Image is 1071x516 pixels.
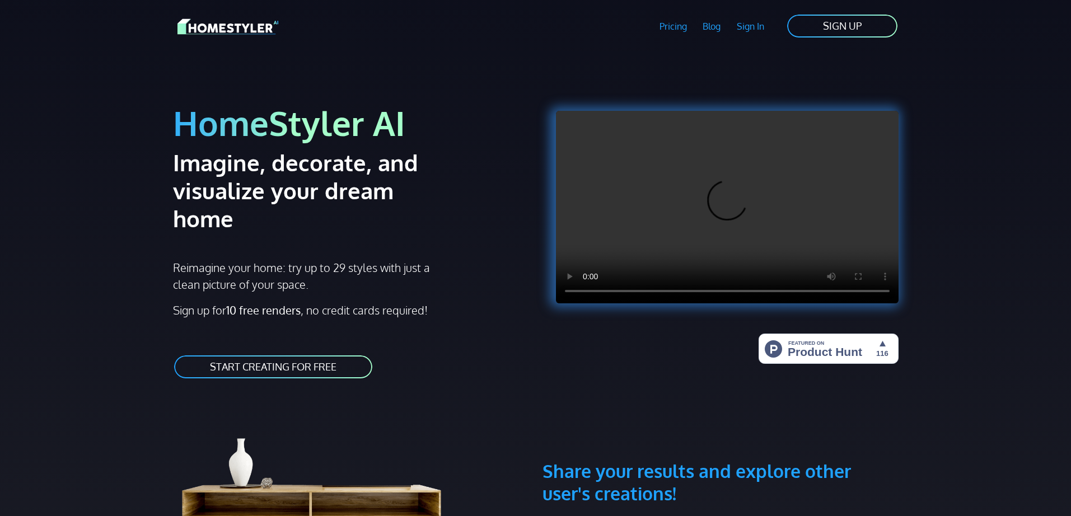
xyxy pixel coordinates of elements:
[173,259,440,293] p: Reimagine your home: try up to 29 styles with just a clean picture of your space.
[173,102,529,144] h1: HomeStyler AI
[177,17,278,36] img: HomeStyler AI logo
[786,13,899,39] a: SIGN UP
[759,334,899,364] img: HomeStyler AI - Interior Design Made Easy: One Click to Your Dream Home | Product Hunt
[729,13,773,39] a: Sign In
[173,148,458,232] h2: Imagine, decorate, and visualize your dream home
[173,302,529,318] p: Sign up for , no credit cards required!
[226,303,301,317] strong: 10 free renders
[651,13,695,39] a: Pricing
[173,354,373,379] a: START CREATING FOR FREE
[695,13,729,39] a: Blog
[542,406,899,505] h3: Share your results and explore other user's creations!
